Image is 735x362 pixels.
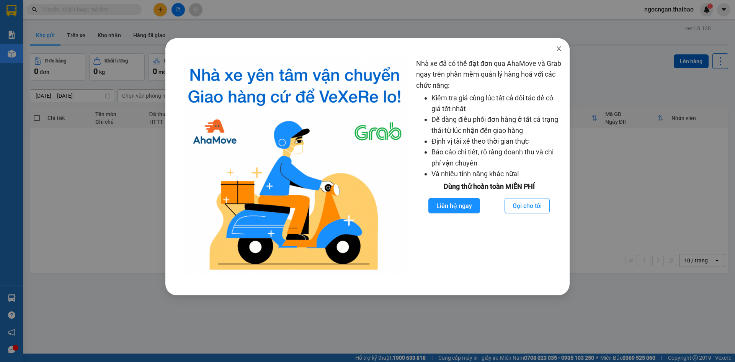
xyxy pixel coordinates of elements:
[431,147,562,169] li: Báo cáo chi tiết, rõ ràng doanh thu và chi phí vận chuyển
[431,114,562,136] li: Dễ dàng điều phối đơn hàng ở tất cả trạng thái từ lúc nhận đến giao hàng
[431,136,562,147] li: Định vị tài xế theo thời gian thực
[548,38,570,60] button: Close
[428,198,480,213] button: Liên hệ ngay
[431,93,562,115] li: Kiểm tra giá cùng lúc tất cả đối tác để có giá tốt nhất
[505,198,550,213] button: Gọi cho tôi
[416,181,562,192] div: Dùng thử hoàn toàn MIỄN PHÍ
[416,58,562,276] div: Nhà xe đã có thể đặt đơn qua AhaMove và Grab ngay trên phần mềm quản lý hàng hoá với các chức năng:
[436,201,472,211] span: Liên hệ ngay
[431,169,562,179] li: Và nhiều tính năng khác nữa!
[179,58,410,276] img: logo
[556,46,562,52] span: close
[513,201,542,211] span: Gọi cho tôi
